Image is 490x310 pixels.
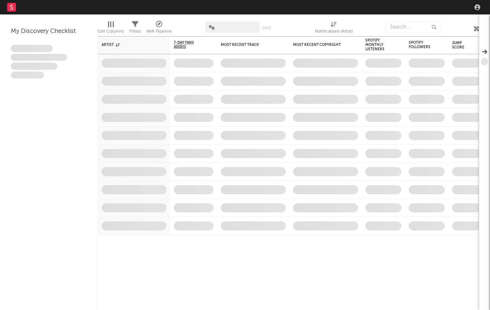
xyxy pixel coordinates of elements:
div: Most Recent Track [221,43,275,47]
div: Filters [129,27,141,36]
div: Spotify Monthly Listeners [365,38,391,51]
div: A&R Pipeline [146,27,172,36]
div: Artist [102,43,156,47]
input: Search... [386,22,440,33]
div: Filters [129,18,141,39]
div: Jump Score [452,41,470,50]
button: Save [262,26,271,30]
div: My Discovery Checklist [11,27,87,36]
div: Edit Columns [98,27,124,36]
div: Edit Columns [98,18,124,39]
span: Integer aliquet in purus et [11,54,67,61]
div: A&R Pipeline [146,18,172,39]
div: Spotify Followers [409,41,434,49]
span: Lorem ipsum dolor [11,45,53,52]
div: Notifications (Artist) [315,27,353,36]
span: Praesent ac interdum [11,63,57,70]
span: 7-Day Fans Added [174,41,203,49]
span: Aliquam viverra [11,72,44,79]
div: Notifications (Artist) [315,18,353,39]
div: Most Recent Copyright [293,43,347,47]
